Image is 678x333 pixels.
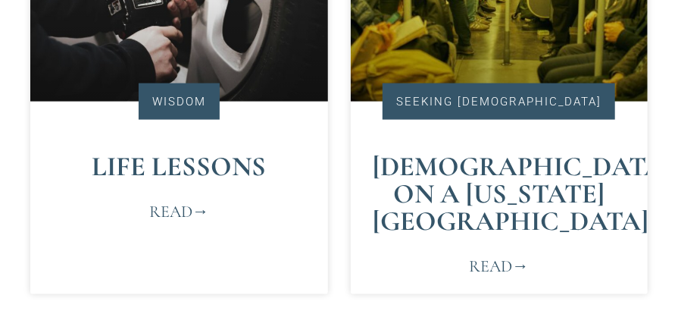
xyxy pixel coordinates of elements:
a: Life Lessons [92,150,266,183]
div: Wisdom [139,83,220,120]
a: [DEMOGRAPHIC_DATA] on a [US_STATE][GEOGRAPHIC_DATA] [373,150,672,237]
a: Read more about God on a New York Subway [469,254,529,279]
div: Seeking [DEMOGRAPHIC_DATA] [383,83,615,120]
a: Read more about Life Lessons [149,199,209,225]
